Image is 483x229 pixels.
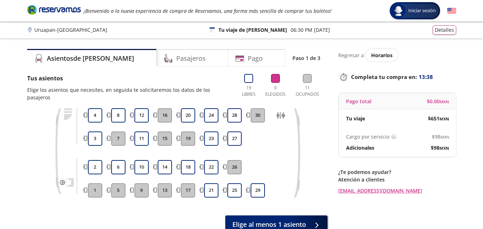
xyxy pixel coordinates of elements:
[248,54,263,63] h4: Pago
[134,131,149,146] button: 11
[227,108,242,123] button: 28
[218,26,287,34] p: Tu viaje de [PERSON_NAME]
[346,133,389,140] p: Cargo por servicio
[427,98,449,105] span: $ 0.00
[27,4,81,17] a: Brand Logo
[111,131,125,146] button: 7
[158,131,172,146] button: 15
[346,115,365,122] p: Tu viaje
[158,183,172,198] button: 13
[227,131,242,146] button: 27
[27,74,232,83] p: Tus asientos
[88,183,102,198] button: 1
[264,85,287,98] p: 0 Elegidos
[181,108,195,123] button: 20
[293,85,322,98] p: 11 Ocupados
[338,187,456,194] a: [EMAIL_ADDRESS][DOMAIN_NAME]
[251,108,265,123] button: 30
[346,98,371,105] p: Pago total
[432,133,449,140] span: $ 98
[204,131,218,146] button: 23
[346,144,374,151] p: Adicionales
[176,54,206,63] h4: Pasajeros
[27,4,81,15] i: Brand Logo
[227,160,242,174] button: 26
[433,25,456,35] button: Detalles
[181,160,195,174] button: 18
[111,108,125,123] button: 8
[227,183,242,198] button: 25
[134,108,149,123] button: 12
[181,131,195,146] button: 19
[371,52,393,59] span: Horarios
[204,108,218,123] button: 24
[181,183,195,198] button: 17
[440,134,449,140] small: MXN
[291,26,330,34] p: 06:30 PM [DATE]
[405,7,439,14] span: Iniciar sesión
[428,115,449,122] span: $ 651
[158,160,172,174] button: 14
[158,108,172,123] button: 16
[47,54,134,63] h4: Asientos de [PERSON_NAME]
[84,8,331,14] em: ¡Bienvenido a la nueva experiencia de compra de Reservamos, una forma más sencilla de comprar tus...
[111,183,125,198] button: 5
[251,183,265,198] button: 29
[204,183,218,198] button: 21
[111,160,125,174] button: 6
[88,131,102,146] button: 3
[134,160,149,174] button: 10
[338,176,456,183] p: Atención a clientes
[440,99,449,104] small: MXN
[439,116,449,121] small: MXN
[292,54,320,62] p: Paso 1 de 3
[338,168,456,176] p: ¿Te podemos ayudar?
[439,145,449,151] small: MXN
[134,183,149,198] button: 9
[88,160,102,174] button: 2
[419,73,433,81] span: 13:38
[338,51,364,59] p: Regresar a
[431,144,449,151] span: $ 98
[338,49,456,61] div: Regresar a ver horarios
[338,72,456,82] p: Completa tu compra en :
[88,108,102,123] button: 4
[27,86,232,101] p: Elige los asientos que necesites, en seguida te solicitaremos los datos de los pasajeros
[34,26,107,34] p: Uruapan - [GEOGRAPHIC_DATA]
[204,160,218,174] button: 22
[447,6,456,15] button: English
[239,85,258,98] p: 19 Libres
